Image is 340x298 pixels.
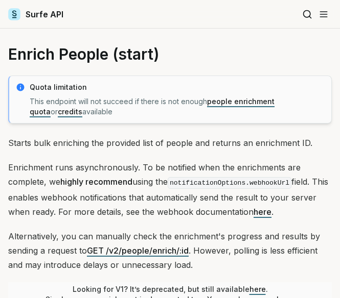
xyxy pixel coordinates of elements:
button: Open Search [299,6,315,22]
a: credits [58,107,82,116]
p: Quota limitation [30,82,325,92]
button: Toggle Sidebar [315,6,332,22]
p: This endpoint will not succeed if there is not enough or available [30,96,325,117]
code: notificationOptions.webhookUrl [168,177,291,189]
a: GET /v2/people/enrich/:id [87,245,189,256]
p: Starts bulk enriching the provided list of people and returns an enrichment ID. [8,136,332,150]
a: here [250,285,266,293]
a: Surfe API [8,8,63,20]
strong: highly recommend [60,177,132,187]
p: Enrichment runs asynchronously. To be notified when the enrichments are complete, we using the fi... [8,160,332,219]
p: Alternatively, you can manually check the enrichment's progress and results by sending a request ... [8,229,332,272]
h1: Enrich People (start) [8,45,332,63]
a: here [254,207,271,217]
